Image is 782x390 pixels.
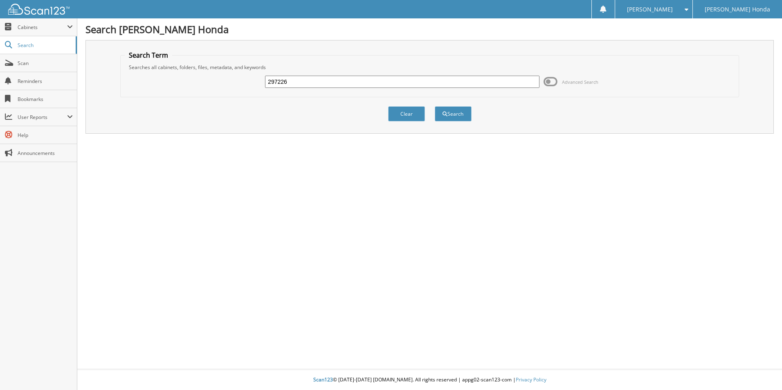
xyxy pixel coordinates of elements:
[18,96,73,103] span: Bookmarks
[125,64,735,71] div: Searches all cabinets, folders, files, metadata, and keywords
[705,7,770,12] span: [PERSON_NAME] Honda
[388,106,425,121] button: Clear
[18,78,73,85] span: Reminders
[18,42,72,49] span: Search
[435,106,472,121] button: Search
[741,351,782,390] iframe: Chat Widget
[85,22,774,36] h1: Search [PERSON_NAME] Honda
[125,51,172,60] legend: Search Term
[627,7,673,12] span: [PERSON_NAME]
[18,114,67,121] span: User Reports
[313,376,333,383] span: Scan123
[18,132,73,139] span: Help
[18,24,67,31] span: Cabinets
[562,79,598,85] span: Advanced Search
[18,150,73,157] span: Announcements
[516,376,546,383] a: Privacy Policy
[8,4,70,15] img: scan123-logo-white.svg
[18,60,73,67] span: Scan
[77,370,782,390] div: © [DATE]-[DATE] [DOMAIN_NAME]. All rights reserved | appg02-scan123-com |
